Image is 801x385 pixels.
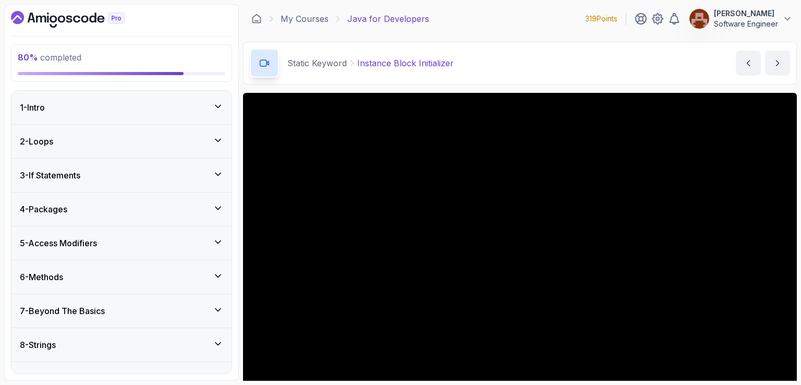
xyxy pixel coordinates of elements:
h3: 8 - Strings [20,339,56,351]
p: Static Keyword [287,57,347,69]
a: Dashboard [11,11,149,28]
iframe: chat widget [736,320,801,369]
button: 6-Methods [11,260,232,294]
h3: 7 - Beyond The Basics [20,305,105,317]
p: [PERSON_NAME] [714,8,778,19]
button: 3-If Statements [11,159,232,192]
p: Instance Block Initializer [357,57,454,69]
h3: 9 - Dates [20,372,51,385]
button: 5-Access Modifiers [11,226,232,260]
h3: 3 - If Statements [20,169,80,182]
button: previous content [736,51,761,76]
a: My Courses [281,13,329,25]
p: Java for Developers [347,13,429,25]
img: user profile image [689,9,709,29]
button: 2-Loops [11,125,232,158]
a: Dashboard [251,14,262,24]
button: user profile image[PERSON_NAME]Software Engineer [689,8,793,29]
button: 1-Intro [11,91,232,124]
h3: 5 - Access Modifiers [20,237,97,249]
p: 319 Points [585,14,617,24]
h3: 2 - Loops [20,135,53,148]
button: 7-Beyond The Basics [11,294,232,328]
h3: 4 - Packages [20,203,67,215]
button: next content [765,51,790,76]
h3: 6 - Methods [20,271,63,283]
h3: 1 - Intro [20,101,45,114]
p: Software Engineer [714,19,778,29]
span: completed [18,52,81,63]
span: 80 % [18,52,38,63]
button: 4-Packages [11,192,232,226]
button: 8-Strings [11,328,232,362]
